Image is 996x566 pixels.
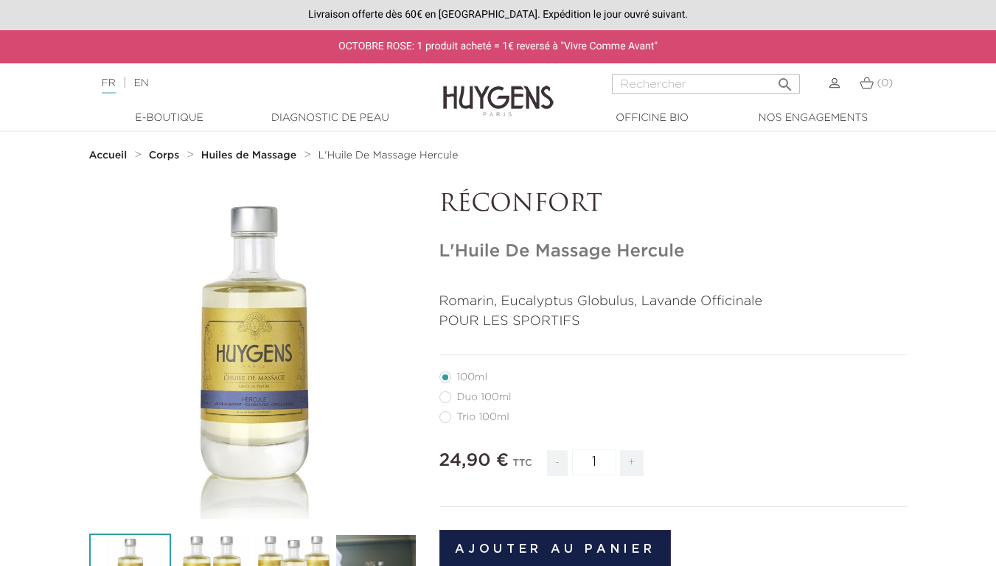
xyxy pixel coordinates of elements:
[201,150,296,161] strong: Huiles de Massage
[439,391,529,403] label: Duo 100ml
[439,411,527,423] label: Trio 100ml
[439,241,908,262] h1: L'Huile De Massage Hercule
[133,78,148,88] a: EN
[620,450,644,476] span: +
[547,450,568,476] span: -
[89,150,130,161] a: Accueil
[877,78,893,88] span: (0)
[149,150,180,161] strong: Corps
[201,150,300,161] a: Huiles de Massage
[96,111,243,126] a: E-Boutique
[94,74,404,92] div: |
[89,150,128,161] strong: Accueil
[739,111,887,126] a: Nos engagements
[513,447,532,487] div: TTC
[572,450,616,475] input: Quantité
[149,150,183,161] a: Corps
[579,111,726,126] a: Officine Bio
[102,78,116,94] a: FR
[439,191,908,219] p: RÉCONFORT
[257,111,404,126] a: Diagnostic de peau
[318,150,459,161] a: L'Huile De Massage Hercule
[612,74,800,94] input: Rechercher
[439,292,908,312] p: Romarin, Eucalyptus Globulus, Lavande Officinale
[439,452,509,469] span: 24,90 €
[772,70,798,90] button: 
[439,371,505,383] label: 100ml
[776,71,794,89] i: 
[439,312,908,332] p: POUR LES SPORTIFS
[443,62,554,119] img: Huygens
